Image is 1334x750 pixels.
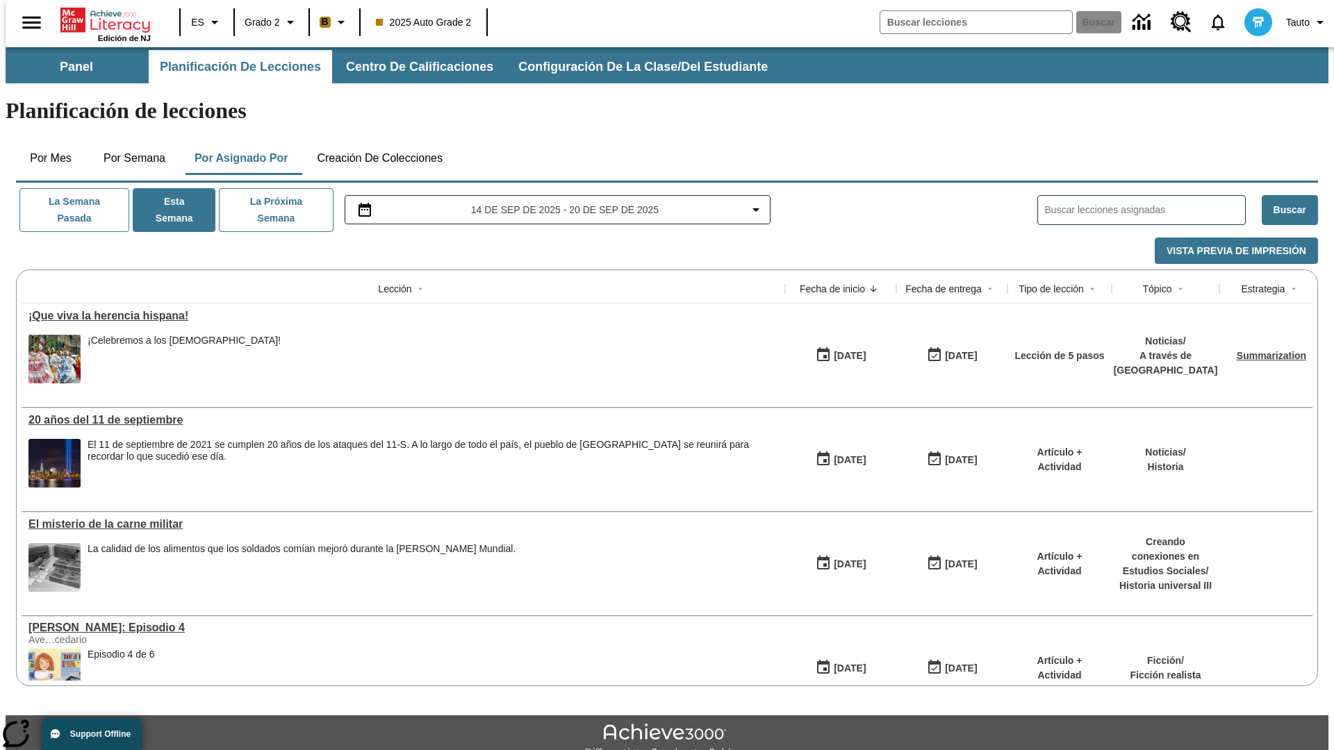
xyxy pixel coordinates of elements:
[1114,349,1218,378] p: A través de [GEOGRAPHIC_DATA]
[1119,535,1212,578] p: Creando conexiones en Estudios Sociales /
[88,439,778,462] div: El 11 de septiembre de 2021 se cumplen 20 años de los ataques del 11-S. A lo largo de todo el paí...
[865,281,882,297] button: Sort
[1286,15,1310,30] span: Tauto
[28,439,81,487] img: Tributo con luces en la ciudad de Nueva York desde el Parque Estatal Liberty (Nueva Jersey)
[1130,668,1201,683] p: Ficción realista
[28,335,81,383] img: dos filas de mujeres hispanas en un desfile que celebra la cultura hispana. Las mujeres lucen col...
[748,201,764,218] svg: Collapse Date Range Filter
[335,50,504,83] button: Centro de calificaciones
[16,142,85,175] button: Por mes
[88,649,155,660] div: Episodio 4 de 6
[239,10,304,35] button: Grado: Grado 2, Elige un grado
[88,335,281,383] div: ¡Celebremos a los hispanoamericanos!
[88,649,155,697] div: Episodio 4 de 6
[1237,350,1306,361] a: Summarization
[1145,445,1185,460] p: Noticias /
[6,50,780,83] div: Subbarra de navegación
[11,2,52,43] button: Abrir el menú lateral
[945,347,977,365] div: [DATE]
[922,655,982,681] button: 09/14/25: Último día en que podrá accederse la lección
[191,15,204,30] span: ES
[28,518,778,531] a: El misterio de la carne militar , Lecciones
[1155,237,1318,265] button: Vista previa de impresión
[1124,3,1162,42] a: Centro de información
[905,282,982,296] div: Fecha de entrega
[60,5,151,42] div: Portada
[922,342,982,369] button: 09/21/25: Último día en que podrá accederse la lección
[982,281,998,297] button: Sort
[245,15,280,30] span: Grado 2
[28,414,778,426] div: 20 años del 11 de septiembre
[42,718,142,750] button: Support Offline
[412,281,429,297] button: Sort
[28,649,81,697] img: Elena está sentada en la mesa de clase, poniendo pegamento en un trozo de papel. Encima de la mes...
[28,543,81,592] img: Fotografía en blanco y negro que muestra cajas de raciones de comida militares con la etiqueta U....
[1162,3,1200,41] a: Centro de recursos, Se abrirá en una pestaña nueva.
[1172,281,1189,297] button: Sort
[1084,281,1101,297] button: Sort
[811,342,871,369] button: 09/15/25: Primer día en que estuvo disponible la lección
[945,556,977,573] div: [DATE]
[28,622,778,634] a: Elena Menope: Episodio 4, Lecciones
[88,439,778,487] div: El 11 de septiembre de 2021 se cumplen 20 años de los ataques del 11-S. A lo largo de todo el paí...
[1236,4,1281,40] button: Escoja un nuevo avatar
[1130,653,1201,668] p: Ficción /
[811,551,871,577] button: 09/14/25: Primer día en que estuvo disponible la lección
[1145,460,1185,474] p: Historia
[98,34,151,42] span: Edición de NJ
[6,98,1328,124] h1: Planificación de lecciones
[306,142,454,175] button: Creación de colecciones
[7,50,146,83] button: Panel
[945,451,977,469] div: [DATE]
[60,6,151,34] a: Portada
[945,660,977,677] div: [DATE]
[1285,281,1302,297] button: Sort
[28,518,778,531] div: El misterio de la carne militar
[6,47,1328,83] div: Subbarra de navegación
[88,335,281,347] div: ¡Celebremos a los [DEMOGRAPHIC_DATA]!
[834,660,866,677] div: [DATE]
[1019,282,1084,296] div: Tipo de lección
[1014,349,1104,363] p: Lección de 5 pasos
[1244,8,1272,36] img: avatar image
[811,655,871,681] button: 09/14/25: Primer día en que estuvo disponible la lección
[28,414,778,426] a: 20 años del 11 de septiembre, Lecciones
[1045,200,1245,220] input: Buscar lecciones asignadas
[149,50,332,83] button: Planificación de lecciones
[19,188,129,232] button: La semana pasada
[834,451,866,469] div: [DATE]
[507,50,779,83] button: Configuración de la clase/del estudiante
[378,282,411,296] div: Lección
[28,634,237,645] div: Ave…cedario
[376,15,472,30] span: 2025 Auto Grade 2
[92,142,176,175] button: Por semana
[471,203,659,217] span: 14 de sep de 2025 - 20 de sep de 2025
[1142,282,1171,296] div: Tópico
[922,551,982,577] button: 09/14/25: Último día en que podrá accederse la lección
[1241,282,1285,296] div: Estrategia
[88,543,516,555] p: La calidad de los alimentos que los soldados comían mejoró durante la [PERSON_NAME] Mundial.
[351,201,765,218] button: Seleccione el intervalo de fechas opción del menú
[70,729,131,739] span: Support Offline
[834,556,866,573] div: [DATE]
[88,543,516,592] div: La calidad de los alimentos que los soldados comían mejoró durante la Segunda Guerra Mundial.
[133,188,215,232] button: Esta semana
[314,10,355,35] button: Boost El color de la clase es anaranjado claro. Cambiar el color de la clase.
[28,310,778,322] a: ¡Que viva la herencia hispana!, Lecciones
[1014,653,1105,683] p: Artículo + Actividad
[183,142,299,175] button: Por asignado por
[834,347,866,365] div: [DATE]
[1281,10,1334,35] button: Perfil/Configuración
[1114,334,1218,349] p: Noticias /
[219,188,333,232] button: La próxima semana
[1200,4,1236,40] a: Notificaciones
[811,447,871,473] button: 09/14/25: Primer día en que estuvo disponible la lección
[800,282,865,296] div: Fecha de inicio
[1014,445,1105,474] p: Artículo + Actividad
[1014,549,1105,578] p: Artículo + Actividad
[185,10,229,35] button: Lenguaje: ES, Selecciona un idioma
